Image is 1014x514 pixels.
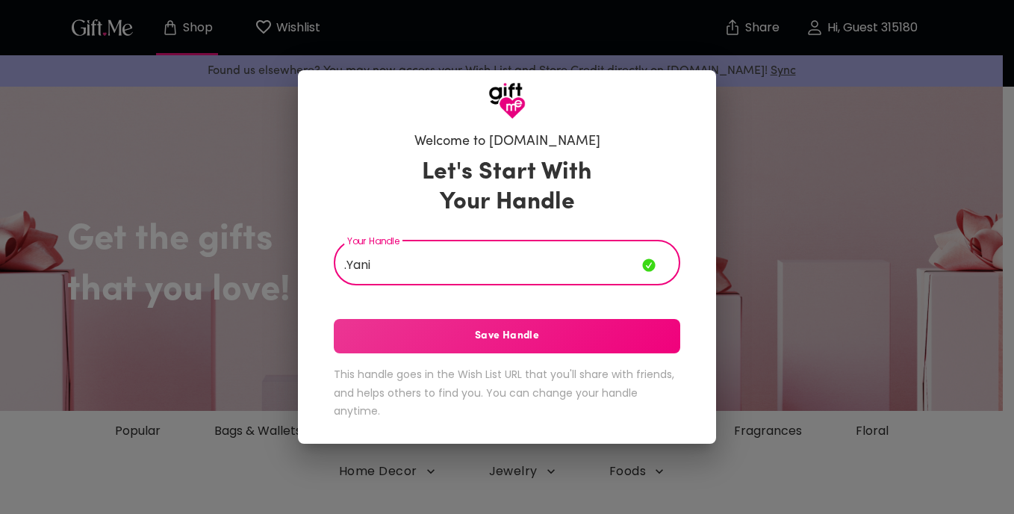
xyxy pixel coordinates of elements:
[488,82,526,120] img: GiftMe Logo
[334,319,680,353] button: Save Handle
[414,133,600,151] h6: Welcome to [DOMAIN_NAME]
[403,158,611,217] h3: Let's Start With Your Handle
[334,244,642,285] input: Your Handle
[334,328,680,344] span: Save Handle
[334,365,680,421] h6: This handle goes in the Wish List URL that you'll share with friends, and helps others to find yo...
